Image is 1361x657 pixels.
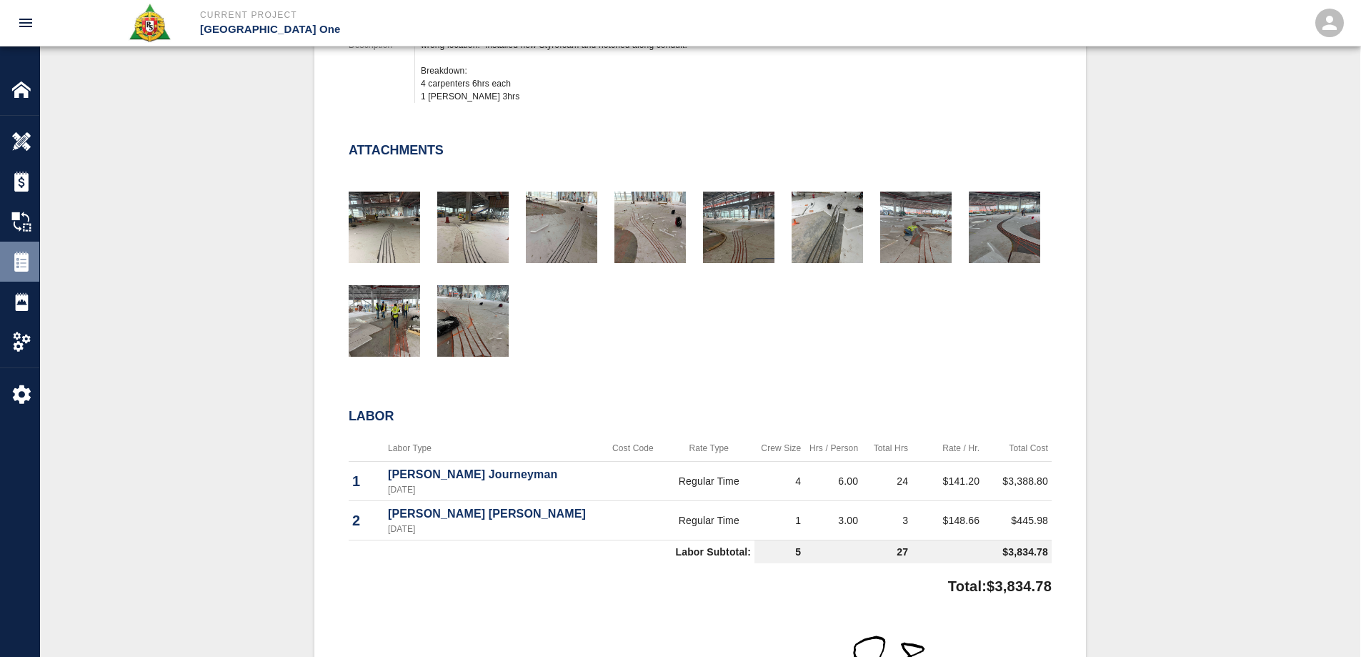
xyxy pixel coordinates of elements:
img: thumbnail [349,192,420,263]
td: 3.00 [804,501,862,540]
td: 24 [862,462,912,501]
img: thumbnail [614,192,686,263]
div: R&S carpenters worked on EP/L2- radiant heat topping. Replacing Styrofoam around conduit due to w... [421,26,812,103]
th: Rate Type [664,435,755,462]
img: thumbnail [880,192,952,263]
p: Current Project [200,9,758,21]
td: 3 [862,501,912,540]
th: Total Hrs [862,435,912,462]
td: $3,834.78 [912,540,1052,564]
td: 1 [754,501,804,540]
p: [DATE] [388,483,599,496]
td: 6.00 [804,462,862,501]
h2: Attachments [349,143,444,159]
p: [GEOGRAPHIC_DATA] One [200,21,758,38]
img: Roger & Sons Concrete [128,3,171,43]
td: $148.66 [912,501,983,540]
td: $141.20 [912,462,983,501]
button: open drawer [9,6,43,40]
img: thumbnail [969,192,1040,263]
th: Labor Type [384,435,602,462]
iframe: Chat Widget [1290,588,1361,657]
p: [DATE] [388,523,599,535]
td: 5 [754,540,804,564]
h2: Labor [349,409,1052,425]
th: Rate / Hr. [912,435,983,462]
img: thumbnail [437,192,509,263]
p: [PERSON_NAME] [PERSON_NAME] [388,505,599,523]
p: 2 [352,510,381,531]
img: thumbnail [349,285,420,357]
th: Total Cost [983,435,1052,462]
img: thumbnail [437,285,509,357]
td: 4 [754,462,804,501]
img: thumbnail [526,192,597,263]
p: Total: $3,834.78 [948,569,1052,597]
th: Cost Code [602,435,663,462]
td: $3,388.80 [983,462,1052,501]
p: [PERSON_NAME] Journeyman [388,466,599,483]
td: Regular Time [664,462,755,501]
th: Hrs / Person [804,435,862,462]
img: thumbnail [703,192,774,263]
img: thumbnail [792,192,863,263]
p: 1 [352,470,381,492]
td: Labor Subtotal: [349,540,754,564]
td: 27 [804,540,912,564]
td: Regular Time [664,501,755,540]
th: Crew Size [754,435,804,462]
td: $445.98 [983,501,1052,540]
